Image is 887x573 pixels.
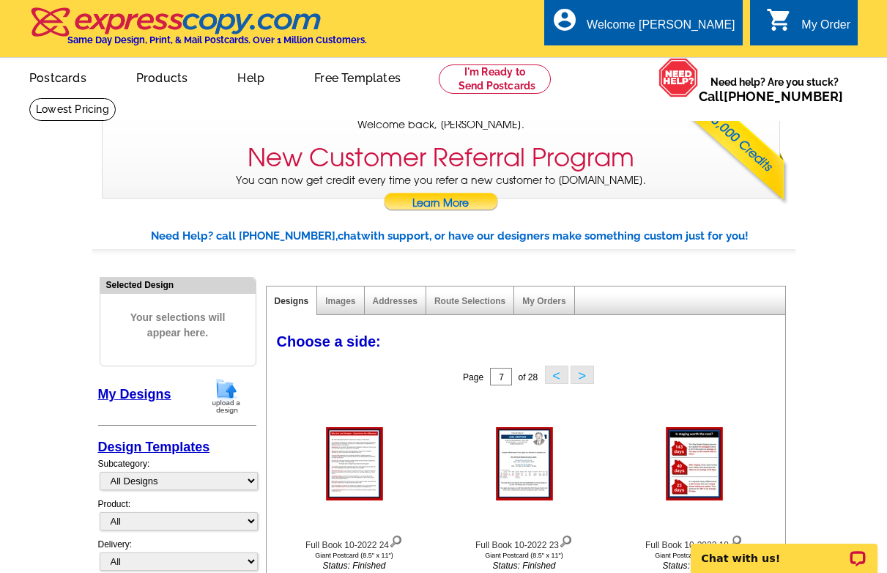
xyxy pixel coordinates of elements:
a: Designs [275,296,309,306]
span: of 28 [518,372,538,382]
a: My Designs [98,387,171,402]
div: Full Book 10-2022 18 [614,532,775,552]
span: Choose a side: [277,333,381,350]
a: Help [214,59,288,94]
img: help [658,58,699,97]
div: Welcome [PERSON_NAME] [587,18,735,39]
img: Full Book 10-2022 23 [496,427,553,500]
div: Selected Design [100,278,256,292]
a: Addresses [373,296,417,306]
a: Postcards [6,59,110,94]
span: Welcome back, [PERSON_NAME]. [357,117,524,133]
span: Page [463,372,483,382]
a: Products [113,59,212,94]
div: Full Book 10-2022 24 [274,532,435,552]
button: < [545,366,568,384]
div: My Order [801,18,850,39]
i: Status: Finished [614,559,775,572]
i: Status: Finished [444,559,605,572]
div: Giant Postcard (8.5" x 11") [614,552,775,559]
div: Giant Postcard (8.5" x 11") [274,552,435,559]
div: Giant Postcard (8.5" x 11") [444,552,605,559]
a: My Orders [522,296,565,306]
i: account_circle [552,7,578,33]
span: Call [699,89,843,104]
span: Your selections will appear here. [111,295,245,355]
a: Same Day Design, Print, & Mail Postcards. Over 1 Million Customers. [29,18,367,45]
div: Subcategory: [98,457,256,498]
a: Free Templates [291,59,424,94]
i: shopping_cart [766,7,793,33]
iframe: LiveChat chat widget [681,527,887,573]
img: view design details [389,532,403,548]
a: Images [325,296,355,306]
div: Need Help? call [PHONE_NUMBER], with support, or have our designers make something custom just fo... [151,228,795,245]
h4: Same Day Design, Print, & Mail Postcards. Over 1 Million Customers. [67,34,367,45]
img: upload-design [207,377,245,415]
div: Product: [98,498,256,538]
img: Full Book 10-2022 18 [666,427,723,500]
i: Status: Finished [274,559,435,572]
p: You can now get credit every time you refer a new customer to [DOMAIN_NAME]. [103,173,779,215]
a: Route Selections [434,296,505,306]
img: Full Book 10-2022 24 [326,427,383,500]
img: view design details [559,532,573,548]
button: > [571,366,594,384]
span: Need help? Are you stuck? [699,75,850,104]
div: Full Book 10-2022 23 [444,532,605,552]
a: Learn More [383,193,499,215]
a: [PHONE_NUMBER] [724,89,843,104]
a: Design Templates [98,440,210,454]
a: shopping_cart My Order [766,16,850,34]
span: chat [338,229,361,243]
h3: New Customer Referral Program [248,143,634,173]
